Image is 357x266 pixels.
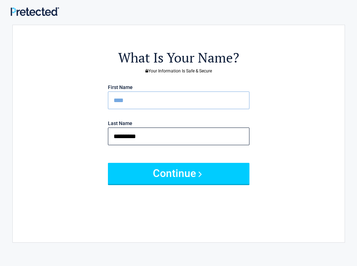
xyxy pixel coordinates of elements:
[11,7,59,16] img: Main Logo
[108,85,133,90] label: First Name
[52,49,306,67] h2: What Is Your Name?
[108,163,249,184] button: Continue
[108,121,132,126] label: Last Name
[52,69,306,73] h3: Your Information Is Safe & Secure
